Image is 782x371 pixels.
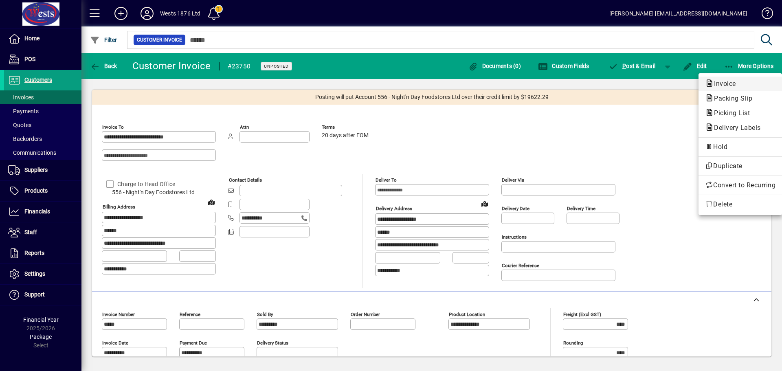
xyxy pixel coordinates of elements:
[705,200,775,209] span: Delete
[705,109,754,117] span: Picking List
[705,180,775,190] span: Convert to Recurring
[705,80,740,88] span: Invoice
[705,124,765,132] span: Delivery Labels
[705,161,775,171] span: Duplicate
[705,94,756,102] span: Packing Slip
[705,142,775,152] span: Hold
